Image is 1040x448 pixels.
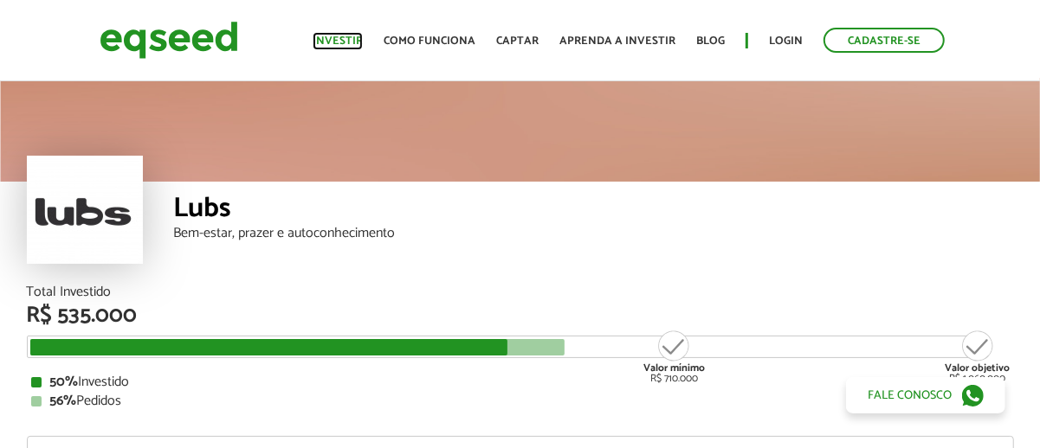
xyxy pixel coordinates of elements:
a: Blog [696,35,725,47]
a: Aprenda a investir [559,35,675,47]
div: Pedidos [31,394,1010,408]
a: Cadastre-se [824,28,945,53]
strong: Valor mínimo [643,360,705,376]
div: Investido [31,375,1010,389]
a: Login [769,35,803,47]
div: Bem-estar, prazer e autoconhecimento [174,227,1014,240]
div: R$ 1.060.000 [946,329,1011,384]
a: Como funciona [384,35,475,47]
strong: Valor objetivo [946,360,1011,376]
a: Fale conosco [846,377,1005,413]
div: R$ 710.000 [642,329,707,384]
div: Total Investido [27,285,1014,299]
a: Investir [313,35,363,47]
strong: 50% [50,370,79,394]
strong: 56% [50,389,77,413]
div: Lubs [174,195,1014,227]
a: Captar [496,35,539,47]
div: R$ 535.000 [27,304,1014,327]
img: EqSeed [100,17,238,63]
